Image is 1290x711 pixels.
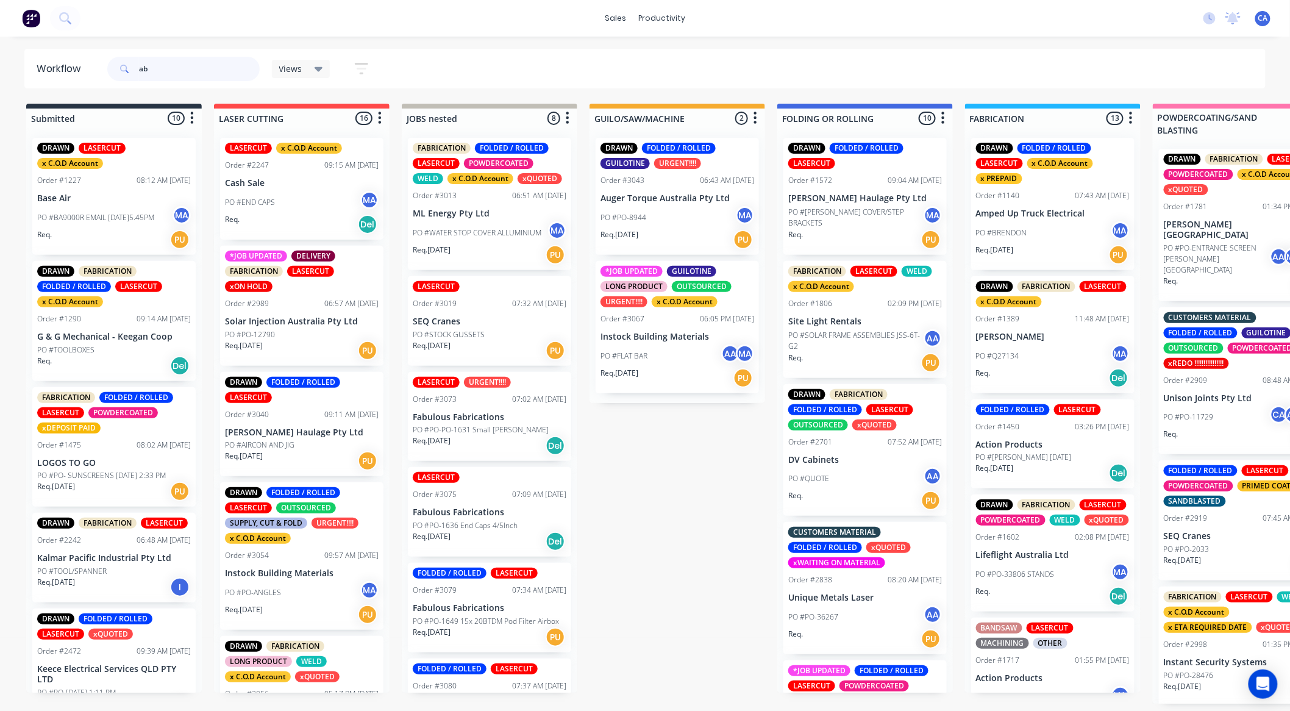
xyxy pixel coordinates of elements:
[512,394,566,405] div: 07:02 AM [DATE]
[736,206,754,224] div: MA
[1164,496,1226,507] div: SANDBLASTED
[413,245,451,255] p: Req. [DATE]
[287,266,334,277] div: LASERCUT
[220,372,383,477] div: DRAWNFOLDED / ROLLEDLASERCUTOrder #304009:11 AM [DATE][PERSON_NAME] Haulage Pty LtdPO #AIRCON AND...
[1205,154,1263,165] div: FABRICATION
[1164,607,1230,618] div: x C.O.D Account
[976,332,1130,342] p: [PERSON_NAME]
[225,550,269,561] div: Order #3054
[788,143,825,154] div: DRAWN
[976,404,1050,415] div: FOLDED / ROLLED
[1164,327,1238,338] div: FOLDED / ROLLED
[225,281,273,292] div: xON HOLD
[99,392,173,403] div: FOLDED / ROLLED
[413,531,451,542] p: Req. [DATE]
[866,404,913,415] div: LASERCUT
[976,351,1019,362] p: PO #Q27134
[721,345,739,363] div: AA
[667,266,716,277] div: GUILOTINE
[902,266,932,277] div: WELD
[37,577,75,588] p: Req. [DATE]
[225,316,379,327] p: Solar Injection Australia Pty Ltd
[1017,281,1075,292] div: FABRICATION
[1258,13,1268,24] span: CA
[170,482,190,501] div: PU
[37,423,101,434] div: xDEPOSIT PAID
[1109,463,1128,483] div: Del
[413,585,457,596] div: Order #3079
[1164,358,1229,369] div: xREDO !!!!!!!!!!!!!!!!
[413,424,549,435] p: PO #PO-PO-1631 Small [PERSON_NAME]
[976,421,1020,432] div: Order #1450
[413,568,486,579] div: FOLDED / ROLLED
[976,190,1020,201] div: Order #1140
[1109,368,1128,388] div: Del
[408,563,571,652] div: FOLDED / ROLLEDLASERCUTOrder #307907:34 AM [DATE]Fabulous FabricationsPO #PO-1649 15x 20BTDM Pod ...
[600,281,668,292] div: LONG PRODUCT
[654,158,701,169] div: URGENT!!!!
[137,535,191,546] div: 06:48 AM [DATE]
[79,266,137,277] div: FABRICATION
[1164,513,1208,524] div: Order #2919
[888,298,942,309] div: 02:09 PM [DATE]
[225,214,240,225] p: Req.
[137,175,191,186] div: 08:12 AM [DATE]
[1164,276,1178,287] p: Req.
[225,160,269,171] div: Order #2247
[37,566,107,577] p: PO #TOOL/SPANNER
[37,212,154,223] p: PO #BA9000R EMAIL [DATE]5.45PM
[830,143,903,154] div: FOLDED / ROLLED
[1164,343,1224,354] div: OUTSOURCED
[220,482,383,630] div: DRAWNFOLDED / ROLLEDLASERCUTOUTSOURCEDSUPPLY, CUT & FOLDURGENT!!!!x C.O.D AccountOrder #305409:57...
[512,585,566,596] div: 07:34 AM [DATE]
[788,490,803,501] p: Req.
[976,440,1130,450] p: Action Products
[37,143,74,154] div: DRAWN
[1111,345,1130,363] div: MA
[600,266,663,277] div: *JOB UPDATED
[413,209,566,219] p: ML Energy Pty Ltd
[924,467,942,485] div: AA
[137,313,191,324] div: 09:14 AM [DATE]
[276,502,336,513] div: OUTSOURCED
[37,281,111,292] div: FOLDED / ROLLED
[225,409,269,420] div: Order #3040
[976,245,1014,255] p: Req. [DATE]
[1242,465,1289,476] div: LASERCUT
[225,518,307,529] div: SUPPLY, CUT & FOLD
[788,266,846,277] div: FABRICATION
[1164,312,1256,323] div: CUSTOMERS MATERIAL
[976,532,1020,543] div: Order #1602
[37,266,74,277] div: DRAWN
[32,138,196,255] div: DRAWNLASERCUTx C.O.D AccountOrder #122708:12 AM [DATE]Base AirPO #BA9000R EMAIL [DATE]5.45PMMAReq.PU
[736,345,754,363] div: MA
[976,227,1027,238] p: PO #BRENDON
[546,532,565,551] div: Del
[324,550,379,561] div: 09:57 AM [DATE]
[1164,243,1270,276] p: PO #PO-ENTRANCE SCREEN [PERSON_NAME][GEOGRAPHIC_DATA]
[413,227,541,238] p: PO #WATER STOP COVER ALLUMINIUM
[1164,429,1178,440] p: Req.
[788,420,848,431] div: OUTSOURCED
[788,352,803,363] p: Req.
[976,158,1023,169] div: LASERCUT
[1164,555,1202,566] p: Req. [DATE]
[512,298,566,309] div: 07:32 AM [DATE]
[976,550,1130,560] p: Lifeflight Australia Ltd
[139,57,260,81] input: Search for orders...
[1164,184,1208,195] div: xQUOTED
[600,368,638,379] p: Req. [DATE]
[1054,404,1101,415] div: LASERCUT
[170,230,190,249] div: PU
[788,193,942,204] p: [PERSON_NAME] Haulage Pty Ltd
[115,281,162,292] div: LASERCUT
[788,527,881,538] div: CUSTOMERS MATERIAL
[971,138,1135,270] div: DRAWNFOLDED / ROLLEDLASERCUTx C.O.D Accountx PREPAIDOrder #114007:43 AM [DATE]Amped Up Truck Elec...
[225,251,287,262] div: *JOB UPDATED
[37,355,52,366] p: Req.
[32,261,196,381] div: DRAWNFABRICATIONFOLDED / ROLLEDLASERCUTx C.O.D AccountOrder #129009:14 AM [DATE]G & G Mechanical ...
[1164,412,1214,423] p: PO #PO-11729
[413,520,518,531] p: PO #PO-1636 End Caps 4/5Inch
[1017,143,1091,154] div: FOLDED / ROLLED
[37,553,191,563] p: Kalmar Pacific Industrial Pty Ltd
